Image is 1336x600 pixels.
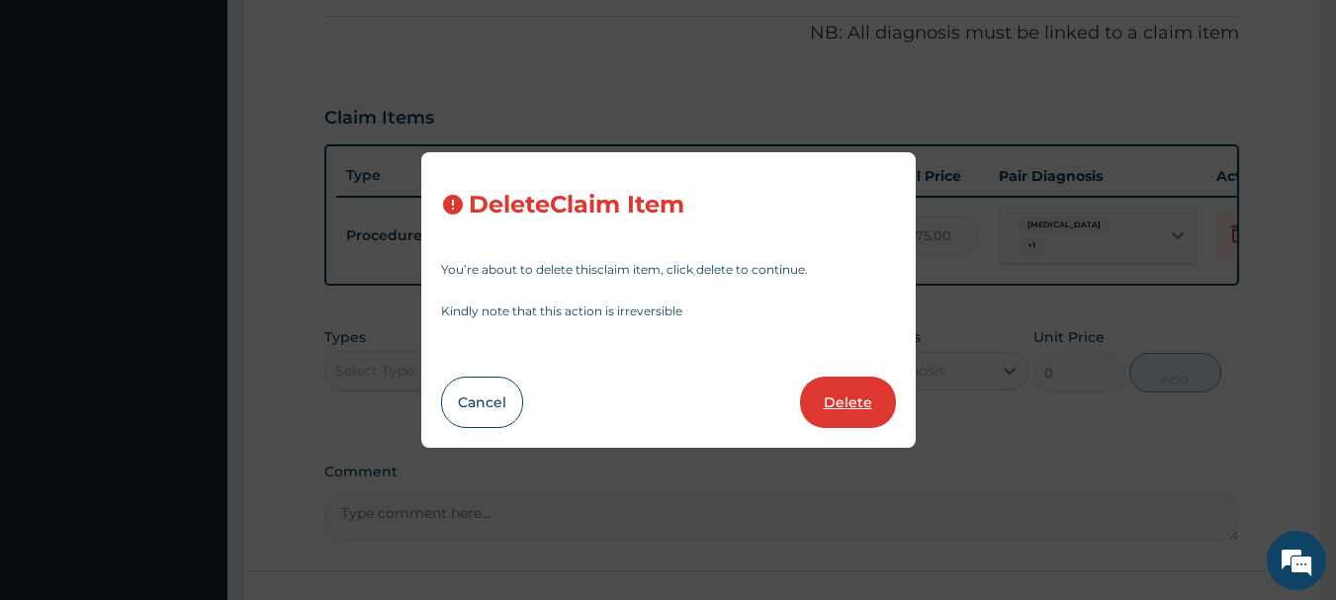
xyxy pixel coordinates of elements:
h3: Delete Claim Item [469,192,684,218]
button: Cancel [441,377,523,428]
span: We're online! [115,176,273,376]
button: Delete [800,377,896,428]
div: Minimize live chat window [324,10,372,57]
img: d_794563401_company_1708531726252_794563401 [37,99,80,148]
div: Chat with us now [103,111,332,136]
textarea: Type your message and hit 'Enter' [10,394,377,464]
p: You’re about to delete this claim item , click delete to continue. [441,264,896,276]
p: Kindly note that this action is irreversible [441,305,896,317]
